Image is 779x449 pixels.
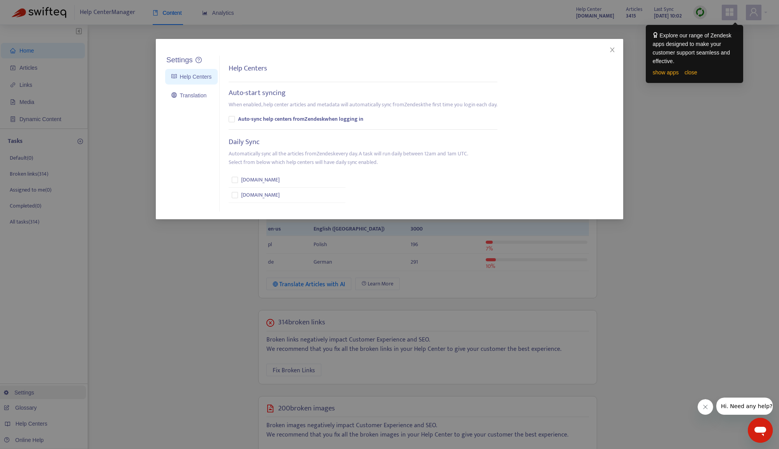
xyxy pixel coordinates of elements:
b: Auto-sync help centers from Zendesk when logging in [238,115,363,123]
span: [DOMAIN_NAME] [241,191,280,199]
div: Explore our range of Zendesk apps designed to make your customer support seamless and effective. [653,31,736,65]
h5: Auto-start syncing [229,89,286,98]
a: show apps [653,69,679,76]
h5: Daily Sync [229,138,259,147]
a: Translation [171,92,206,99]
button: Close [608,46,617,54]
p: When enabled, help center articles and metadata will automatically sync from Zendesk the first ti... [229,100,497,109]
iframe: Message from company [716,398,773,415]
a: Help Centers [171,74,211,80]
p: Automatically sync all the articles from Zendesk every day. A task will run daily between 12am an... [229,150,468,167]
iframe: Close message [698,399,713,415]
iframe: Button to launch messaging window [748,418,773,443]
h5: Help Centers [229,64,267,73]
h5: Settings [166,56,193,65]
a: close [684,69,697,76]
a: question-circle [196,57,202,63]
span: [DOMAIN_NAME] [241,176,280,184]
span: close [609,47,615,53]
span: question-circle [196,57,202,63]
